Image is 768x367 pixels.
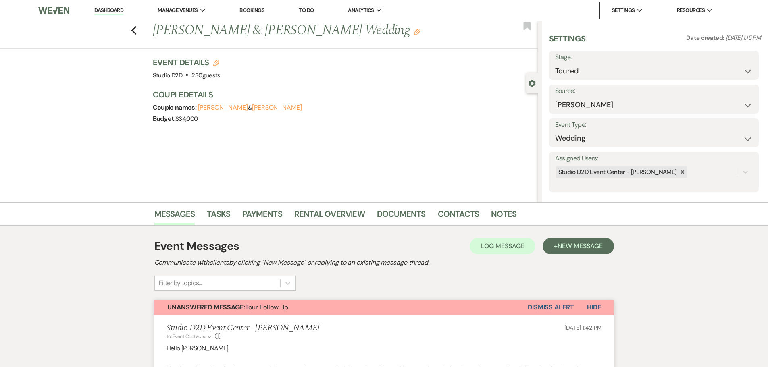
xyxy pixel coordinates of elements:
button: [PERSON_NAME] [252,104,302,111]
a: Tasks [207,207,230,225]
span: Hide [587,303,601,311]
div: Studio D2D Event Center - [PERSON_NAME] [556,166,678,178]
span: Resources [677,6,705,15]
span: to: Event Contacts [167,333,205,340]
span: $34,000 [175,115,198,123]
h3: Event Details [153,57,221,68]
a: Rental Overview [294,207,365,225]
h1: Event Messages [154,238,239,255]
label: Source: [555,85,753,97]
span: Budget: [153,114,176,123]
span: Log Message [481,242,524,250]
span: Manage Venues [158,6,198,15]
strong: Unanswered Message: [167,303,245,311]
label: Event Type: [555,119,753,131]
a: Bookings [239,7,264,14]
button: [PERSON_NAME] [198,104,248,111]
button: to: Event Contacts [167,333,213,340]
button: Unanswered Message:Tour Follow Up [154,300,528,315]
span: Tour Follow Up [167,303,288,311]
button: Dismiss Alert [528,300,574,315]
a: Payments [242,207,282,225]
span: & [198,104,302,112]
span: Analytics [348,6,374,15]
a: Dashboard [94,7,123,15]
span: [DATE] 1:15 PM [726,34,761,42]
span: Settings [612,6,635,15]
label: Assigned Users: [555,153,753,164]
span: 230 guests [191,71,220,79]
span: New Message [558,242,602,250]
button: Close lead details [529,79,536,87]
a: Documents [377,207,426,225]
a: Contacts [438,207,479,225]
h2: Communicate with clients by clicking "New Message" or replying to an existing message thread. [154,258,614,267]
button: Hide [574,300,614,315]
h3: Couple Details [153,89,530,100]
a: Notes [491,207,516,225]
a: Messages [154,207,195,225]
button: +New Message [543,238,614,254]
label: Stage: [555,52,753,63]
button: Log Message [470,238,535,254]
span: Couple names: [153,103,198,112]
h1: [PERSON_NAME] & [PERSON_NAME] Wedding [153,21,458,40]
span: Hello [PERSON_NAME] [167,344,229,352]
a: To Do [299,7,314,14]
span: Date created: [686,34,726,42]
span: [DATE] 1:42 PM [564,324,601,331]
span: Studio D2D [153,71,183,79]
div: Filter by topics... [159,278,202,288]
button: Edit [414,28,420,35]
h5: Studio D2D Event Center - [PERSON_NAME] [167,323,320,333]
img: Weven Logo [38,2,69,19]
h3: Settings [549,33,586,51]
